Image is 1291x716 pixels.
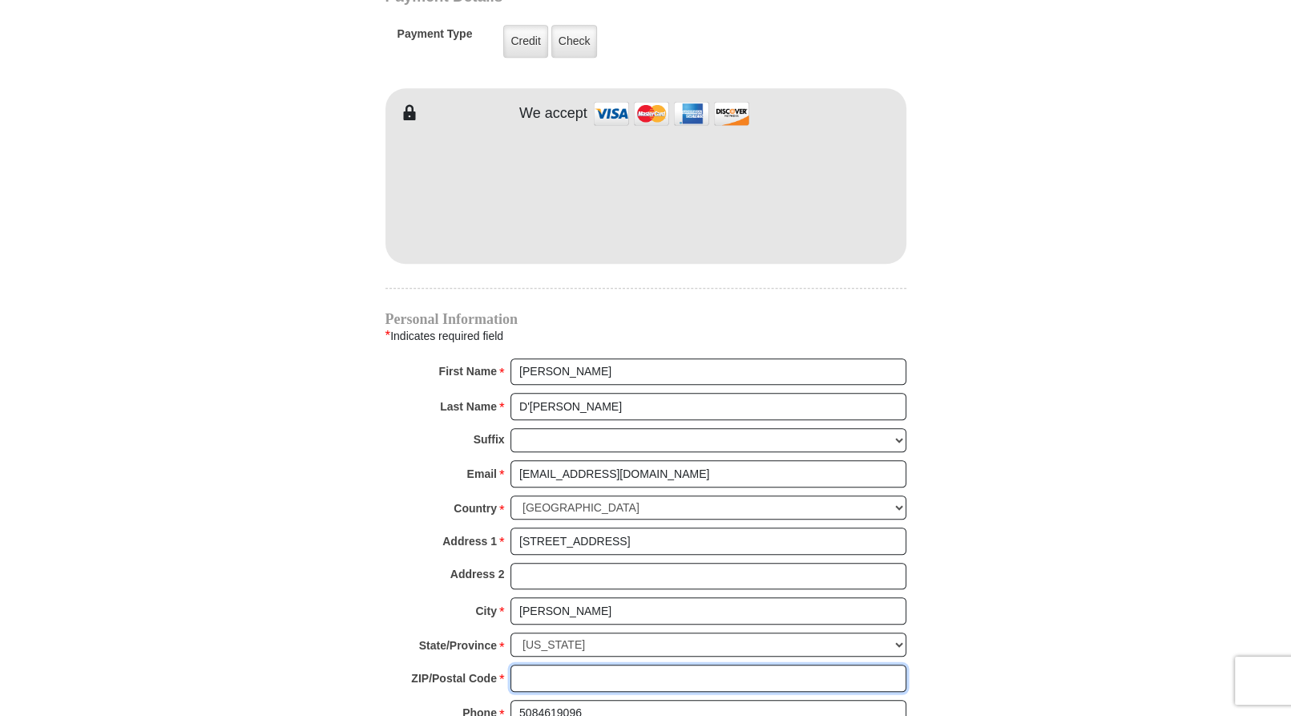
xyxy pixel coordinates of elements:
[442,530,497,552] strong: Address 1
[440,395,497,418] strong: Last Name
[450,563,505,585] strong: Address 2
[475,600,496,622] strong: City
[519,105,587,123] h4: We accept
[551,25,598,58] label: Check
[439,360,497,382] strong: First Name
[385,326,906,346] div: Indicates required field
[385,313,906,326] h4: Personal Information
[411,667,497,690] strong: ZIP/Postal Code
[454,497,497,520] strong: Country
[467,463,497,485] strong: Email
[474,428,505,451] strong: Suffix
[503,25,547,58] label: Credit
[591,96,752,131] img: credit cards accepted
[397,27,473,49] h5: Payment Type
[419,634,497,657] strong: State/Province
